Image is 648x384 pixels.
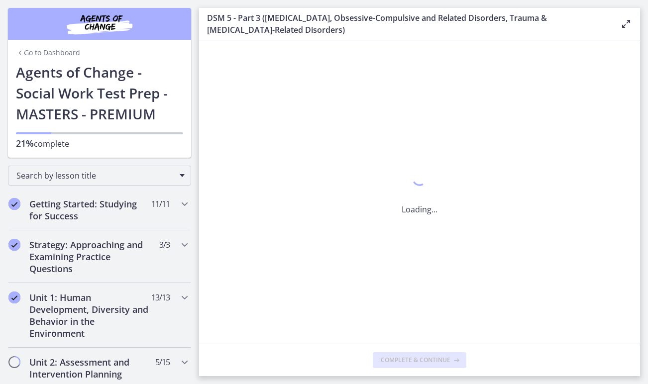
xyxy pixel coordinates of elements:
h2: Strategy: Approaching and Examining Practice Questions [29,239,151,275]
span: Search by lesson title [16,170,175,181]
span: 3 / 3 [159,239,170,251]
div: Search by lesson title [8,166,191,186]
span: Complete & continue [381,356,450,364]
h1: Agents of Change - Social Work Test Prep - MASTERS - PREMIUM [16,62,183,124]
p: Loading... [402,203,437,215]
h2: Unit 1: Human Development, Diversity and Behavior in the Environment [29,291,151,339]
i: Completed [8,291,20,303]
h2: Getting Started: Studying for Success [29,198,151,222]
p: complete [16,137,183,150]
button: Complete & continue [373,352,466,368]
div: 1 [402,169,437,192]
h3: DSM 5 - Part 3 ([MEDICAL_DATA], Obsessive-Compulsive and Related Disorders, Trauma & [MEDICAL_DAT... [207,12,604,36]
i: Completed [8,198,20,210]
img: Agents of Change [40,12,159,36]
i: Completed [8,239,20,251]
span: 13 / 13 [151,291,170,303]
a: Go to Dashboard [16,48,80,58]
h2: Unit 2: Assessment and Intervention Planning [29,356,151,380]
span: 5 / 15 [155,356,170,368]
span: 11 / 11 [151,198,170,210]
span: 21% [16,137,34,149]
